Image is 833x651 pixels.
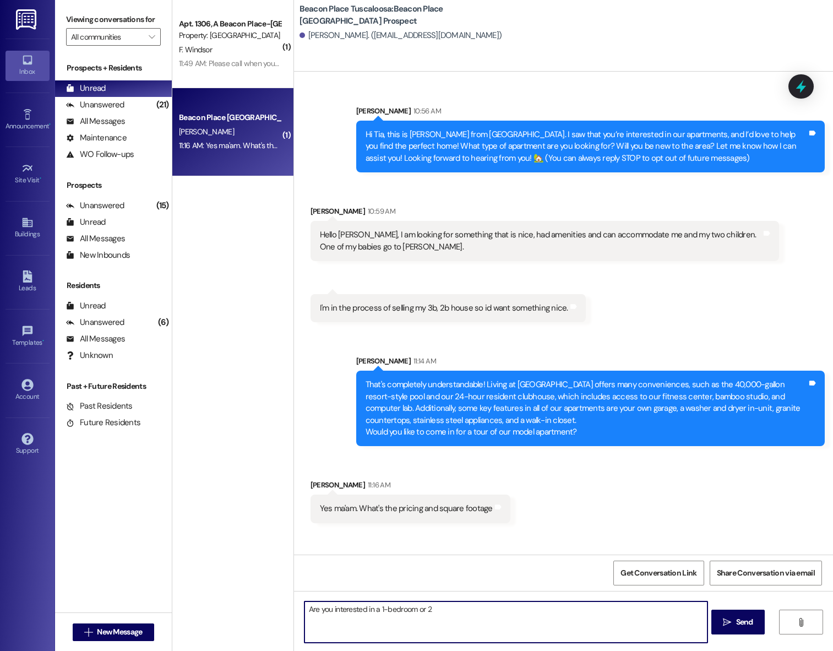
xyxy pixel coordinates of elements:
div: Unread [66,216,106,228]
div: Unanswered [66,200,124,211]
span: F. Windsor [179,45,212,55]
div: That's completely understandable! Living at [GEOGRAPHIC_DATA] offers many conveniences, such as t... [366,379,808,438]
div: I'm in the process of selling my 3b, 2b house so id want something nice. [320,302,568,314]
a: Inbox [6,51,50,80]
a: Templates • [6,322,50,351]
div: [PERSON_NAME] [311,479,510,495]
div: 10:59 AM [365,205,395,217]
i:  [797,618,805,627]
div: Unread [66,300,106,312]
div: All Messages [66,116,125,127]
a: Site Visit • [6,159,50,189]
a: Support [6,430,50,459]
span: [PERSON_NAME] [179,127,234,137]
button: Share Conversation via email [710,561,822,585]
div: Maintenance [66,132,127,144]
textarea: Are you interested in a 1-bedroom or 2 [304,601,708,643]
button: Send [711,610,765,634]
div: All Messages [66,333,125,345]
div: Future Residents [66,417,140,428]
a: Buildings [6,213,50,243]
a: Leads [6,267,50,297]
div: [PERSON_NAME] [311,205,780,221]
span: Get Conversation Link [620,567,696,579]
div: 11:49 AM: Please call when you have a moment. [179,58,328,68]
div: Hello [PERSON_NAME], I am looking for something that is nice, had amenities and can accommodate m... [320,229,762,253]
button: Get Conversation Link [613,561,704,585]
label: Viewing conversations for [66,11,161,28]
div: [PERSON_NAME] [356,355,825,371]
div: New Inbounds [66,249,130,261]
div: 10:56 AM [411,105,441,117]
div: Unread [66,83,106,94]
div: (6) [155,314,172,331]
div: Property: [GEOGRAPHIC_DATA] [GEOGRAPHIC_DATA] [179,30,281,41]
div: WO Follow-ups [66,149,134,160]
span: Share Conversation via email [717,567,815,579]
div: Apt. 1306, A Beacon Place-[GEOGRAPHIC_DATA] [179,18,281,30]
div: [PERSON_NAME]. ([EMAIL_ADDRESS][DOMAIN_NAME]) [300,30,502,41]
div: 11:14 AM [411,355,436,367]
div: All Messages [66,233,125,245]
div: 11:16 AM: Yes ma'am. What's the pricing and square footage [179,140,366,150]
div: Hi Tia, this is [PERSON_NAME] from [GEOGRAPHIC_DATA]. I saw that you’re interested in our apartme... [366,129,808,164]
span: • [49,121,51,128]
div: 11:16 AM [365,479,390,491]
i:  [84,628,92,637]
div: [PERSON_NAME] [356,105,825,121]
button: New Message [73,623,154,641]
span: • [42,337,44,345]
div: Past + Future Residents [55,381,172,392]
div: Unanswered [66,99,124,111]
a: Account [6,376,50,405]
i:  [723,618,731,627]
div: Prospects [55,180,172,191]
span: New Message [97,626,142,638]
div: Yes ma'am. What's the pricing and square footage [320,503,493,514]
i:  [149,32,155,41]
div: Prospects + Residents [55,62,172,74]
img: ResiDesk Logo [16,9,39,30]
span: • [40,175,41,182]
b: Beacon Place Tuscaloosa: Beacon Place [GEOGRAPHIC_DATA] Prospect [300,3,520,27]
div: Past Residents [66,400,133,412]
div: (15) [154,197,172,214]
div: Unanswered [66,317,124,328]
span: Send [736,616,753,628]
div: Residents [55,280,172,291]
input: All communities [71,28,143,46]
div: (21) [154,96,172,113]
div: Beacon Place [GEOGRAPHIC_DATA] Prospect [179,112,281,123]
div: Unknown [66,350,113,361]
